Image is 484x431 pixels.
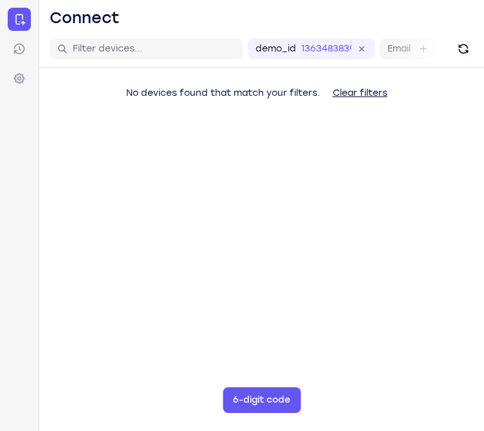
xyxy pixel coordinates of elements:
[256,42,296,55] label: demo_id
[8,37,31,60] a: Sessions
[50,8,120,28] h1: Connect
[453,39,474,59] button: Refresh
[322,80,398,106] button: Clear filters
[8,67,31,90] a: Settings
[223,387,301,413] button: 6-digit code
[73,42,235,55] input: Filter devices...
[8,8,31,31] a: Connect
[126,87,320,98] span: No devices found that match your filters.
[387,42,411,55] label: Email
